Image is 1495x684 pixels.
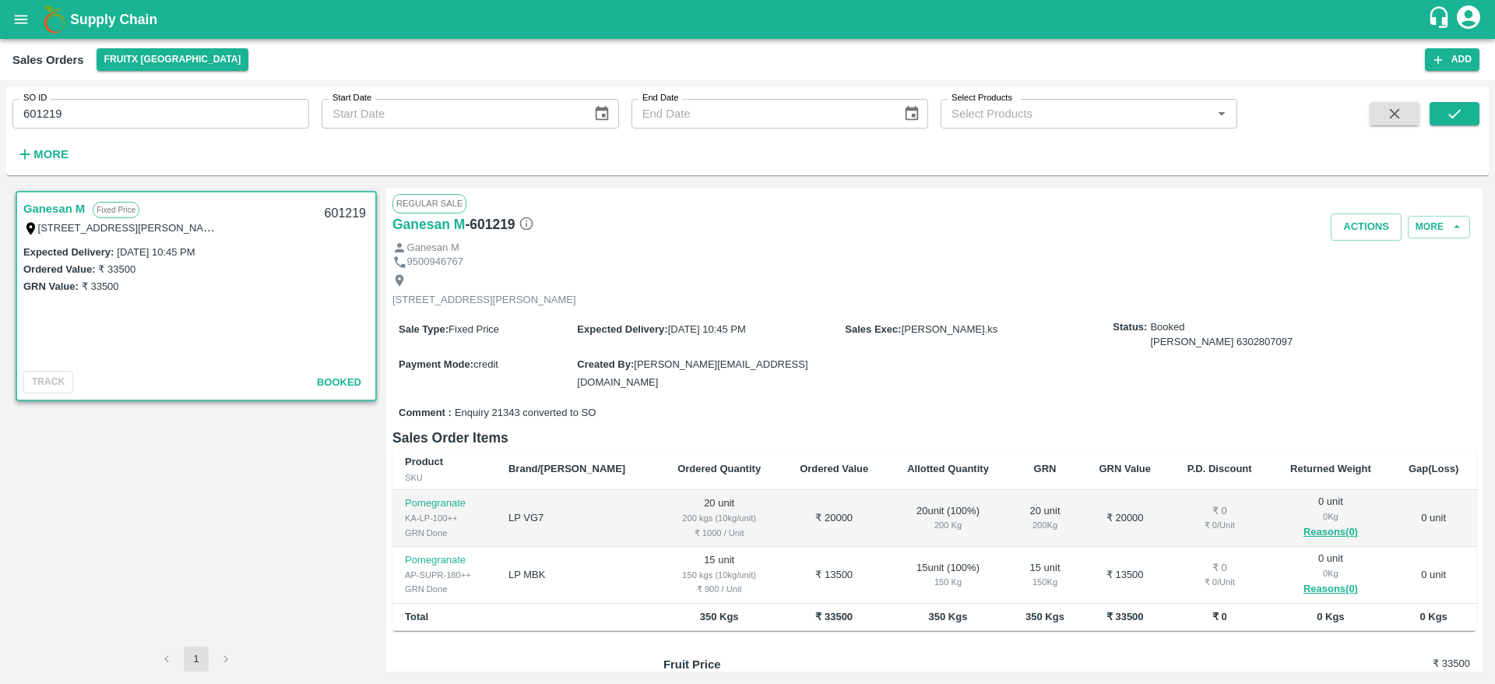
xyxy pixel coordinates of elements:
[392,213,465,235] a: Ganesan M
[3,2,39,37] button: open drawer
[448,323,499,335] span: Fixed Price
[23,246,114,258] label: Expected Delivery :
[405,456,443,467] b: Product
[658,490,781,547] td: 20 unit
[929,611,968,622] b: 350 Kgs
[1082,490,1169,547] td: ₹ 20000
[407,255,463,270] p: 9500946767
[33,148,69,160] strong: More
[473,358,498,370] span: credit
[577,358,807,387] span: [PERSON_NAME][EMAIL_ADDRESS][DOMAIN_NAME]
[700,611,739,622] b: 350 Kgs
[1455,3,1483,36] div: account of current user
[1021,561,1068,590] div: 15 unit
[1181,504,1258,519] div: ₹ 0
[1034,463,1057,474] b: GRN
[97,48,249,71] button: Select DC
[1025,611,1064,622] b: 350 Kgs
[315,196,375,232] div: 601219
[677,463,761,474] b: Ordered Quantity
[670,582,769,596] div: ₹ 900 / Unit
[1106,611,1144,622] b: ₹ 33500
[1283,566,1379,580] div: 0 Kg
[405,611,428,622] b: Total
[392,194,466,213] span: Regular Sale
[405,526,484,540] div: GRN Done
[496,547,658,604] td: LP MBK
[1283,580,1379,598] button: Reasons(0)
[900,561,997,590] div: 15 unit ( 100 %)
[1181,518,1258,532] div: ₹ 0 / Unit
[117,246,195,258] label: [DATE] 10:45 PM
[1391,490,1476,547] td: 0 unit
[663,656,865,673] p: Fruit Price
[1290,463,1371,474] b: Returned Weight
[98,263,135,275] label: ₹ 33500
[1408,216,1470,238] button: More
[1283,495,1379,541] div: 0 unit
[152,647,241,672] nav: pagination navigation
[12,141,72,167] button: More
[496,490,658,547] td: LP VG7
[900,575,997,589] div: 150 Kg
[1409,463,1458,474] b: Gap(Loss)
[781,547,888,604] td: ₹ 13500
[317,376,361,388] span: Booked
[399,358,473,370] label: Payment Mode :
[1021,575,1068,589] div: 150 Kg
[577,358,634,370] label: Created By :
[1082,547,1169,604] td: ₹ 13500
[405,553,484,568] p: Pomegranate
[945,104,1207,124] input: Select Products
[897,99,927,129] button: Choose date
[1099,463,1150,474] b: GRN Value
[670,568,769,582] div: 150 kgs (10kg/unit)
[82,280,119,292] label: ₹ 33500
[332,92,371,104] label: Start Date
[1113,320,1147,335] label: Status:
[508,463,625,474] b: Brand/[PERSON_NAME]
[23,92,47,104] label: SO ID
[1212,104,1232,124] button: Open
[1150,335,1293,350] div: [PERSON_NAME] 6302807097
[23,263,95,275] label: Ordered Value:
[670,526,769,540] div: ₹ 1000 / Unit
[800,463,868,474] b: Ordered Value
[1150,320,1293,349] span: Booked
[1391,547,1476,604] td: 0 unit
[907,463,989,474] b: Allotted Quantity
[900,504,997,533] div: 20 unit ( 100 %)
[1419,611,1447,622] b: 0 Kgs
[902,323,998,335] span: [PERSON_NAME].ks
[322,99,581,129] input: Start Date
[1427,5,1455,33] div: customer-support
[1021,504,1068,533] div: 20 unit
[1317,611,1344,622] b: 0 Kgs
[900,518,997,532] div: 200 Kg
[1425,48,1479,71] button: Add
[642,92,678,104] label: End Date
[587,99,617,129] button: Choose date
[670,511,769,525] div: 200 kgs (10kg/unit)
[781,490,888,547] td: ₹ 20000
[1181,575,1258,589] div: ₹ 0 / Unit
[1187,463,1252,474] b: P.D. Discount
[577,323,667,335] label: Expected Delivery :
[392,293,576,308] p: [STREET_ADDRESS][PERSON_NAME]
[70,12,157,27] b: Supply Chain
[39,4,70,35] img: logo
[93,202,139,218] p: Fixed Price
[407,241,459,256] p: Ganesan M
[952,92,1012,104] label: Select Products
[1283,552,1379,598] div: 0 unit
[12,50,84,70] div: Sales Orders
[405,471,484,485] div: SKU
[1021,518,1068,532] div: 200 Kg
[1335,656,1470,672] h6: ₹ 33500
[631,99,891,129] input: End Date
[658,547,781,604] td: 15 unit
[668,323,746,335] span: [DATE] 10:45 PM
[1283,524,1379,541] button: Reasons(0)
[38,221,222,234] label: [STREET_ADDRESS][PERSON_NAME]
